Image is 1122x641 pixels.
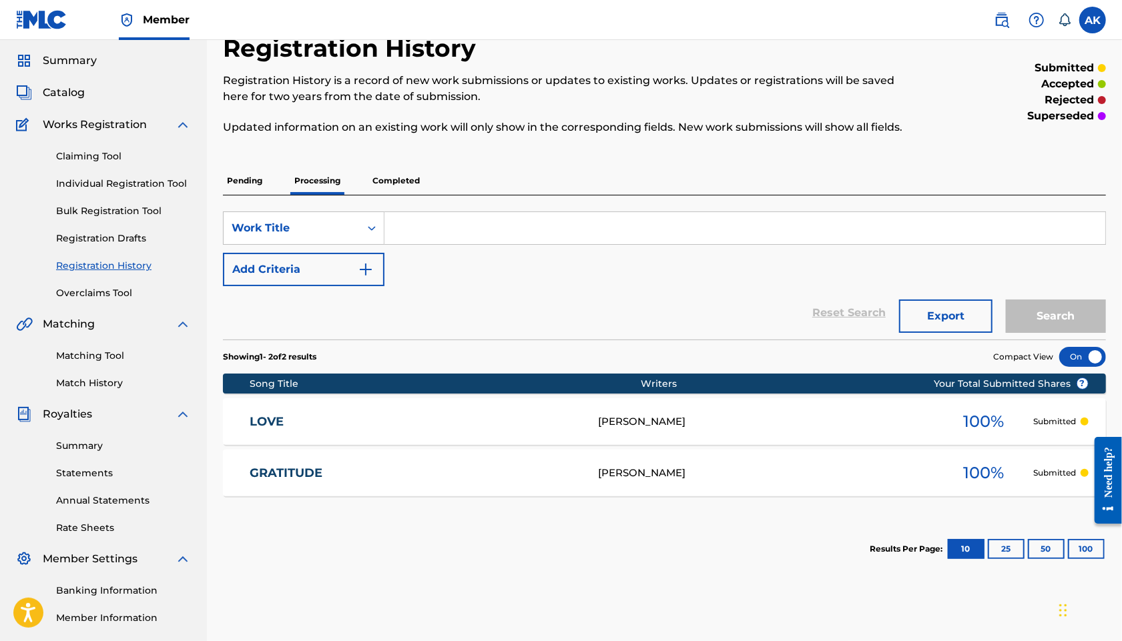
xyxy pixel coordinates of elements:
[934,377,1089,391] span: Your Total Submitted Shares
[989,7,1015,33] a: Public Search
[16,316,33,332] img: Matching
[641,377,976,391] div: Writers
[1029,12,1045,28] img: help
[119,12,135,28] img: Top Rightsholder
[56,286,191,300] a: Overclaims Tool
[56,376,191,390] a: Match History
[223,211,1106,340] form: Search Form
[43,117,147,133] span: Works Registration
[870,543,946,555] p: Results Per Page:
[56,584,191,598] a: Banking Information
[16,10,67,29] img: MLC Logo
[16,85,85,101] a: CatalogCatalog
[993,351,1053,363] span: Compact View
[1059,590,1067,630] div: Glisser
[598,414,934,430] div: [PERSON_NAME]
[598,466,934,481] div: [PERSON_NAME]
[1058,13,1071,27] div: Notifications
[1027,108,1094,124] p: superseded
[1077,378,1088,389] span: ?
[143,12,190,27] span: Member
[43,85,85,101] span: Catalog
[56,177,191,191] a: Individual Registration Tool
[223,33,483,63] h2: Registration History
[1034,467,1077,479] p: Submitted
[250,466,580,481] a: GRATITUDE
[16,117,33,133] img: Works Registration
[43,53,97,69] span: Summary
[232,220,352,236] div: Work Title
[56,259,191,273] a: Registration History
[1045,92,1094,108] p: rejected
[250,414,580,430] a: LOVE
[368,167,424,195] p: Completed
[56,466,191,480] a: Statements
[1085,426,1122,534] iframe: Resource Center
[16,53,32,69] img: Summary
[1055,577,1122,641] iframe: Chat Widget
[56,494,191,508] a: Annual Statements
[988,539,1025,559] button: 25
[223,167,266,195] p: Pending
[43,406,92,422] span: Royalties
[899,299,993,333] button: Export
[56,231,191,245] a: Registration Drafts
[1055,577,1122,641] div: Widget de chat
[223,73,903,105] p: Registration History is a record of new work submissions or updates to existing works. Updates or...
[56,204,191,218] a: Bulk Registration Tool
[1028,539,1065,559] button: 50
[963,461,1004,485] span: 100 %
[223,351,316,363] p: Showing 1 - 2 of 2 results
[175,117,191,133] img: expand
[1035,60,1094,76] p: submitted
[16,53,97,69] a: SummarySummary
[56,611,191,625] a: Member Information
[1041,76,1094,92] p: accepted
[43,551,137,567] span: Member Settings
[994,12,1010,28] img: search
[963,410,1004,434] span: 100 %
[250,377,641,391] div: Song Title
[16,406,32,422] img: Royalties
[43,316,95,332] span: Matching
[175,316,191,332] img: expand
[223,253,384,286] button: Add Criteria
[1079,7,1106,33] div: User Menu
[56,349,191,363] a: Matching Tool
[175,551,191,567] img: expand
[948,539,985,559] button: 10
[1023,7,1050,33] div: Help
[358,261,374,277] img: 9d2ae6d4665cec9f34b9.svg
[56,521,191,535] a: Rate Sheets
[175,406,191,422] img: expand
[1068,539,1105,559] button: 100
[1034,416,1077,428] p: Submitted
[56,149,191,163] a: Claiming Tool
[223,119,903,135] p: Updated information on an existing work will only show in the corresponding fields. New work subm...
[16,551,32,567] img: Member Settings
[290,167,344,195] p: Processing
[16,85,32,101] img: Catalog
[56,439,191,453] a: Summary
